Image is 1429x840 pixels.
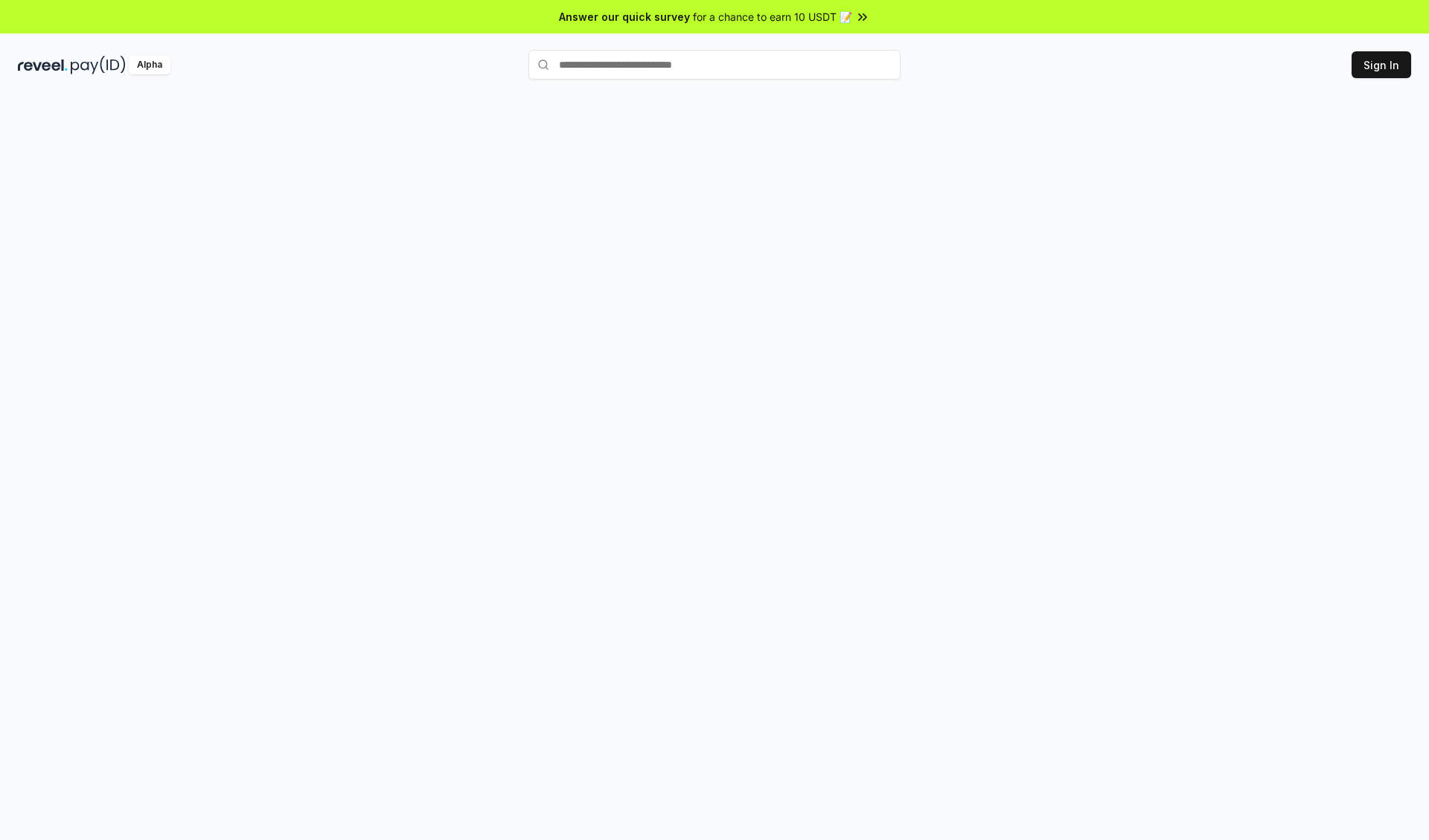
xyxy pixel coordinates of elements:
div: Alpha [129,56,170,74]
span: for a chance to earn 10 USDT 📝 [693,9,852,25]
img: pay_id [71,56,126,74]
span: Answer our quick survey [559,9,690,25]
button: Sign In [1352,51,1411,78]
img: reveel_dark [18,56,68,74]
